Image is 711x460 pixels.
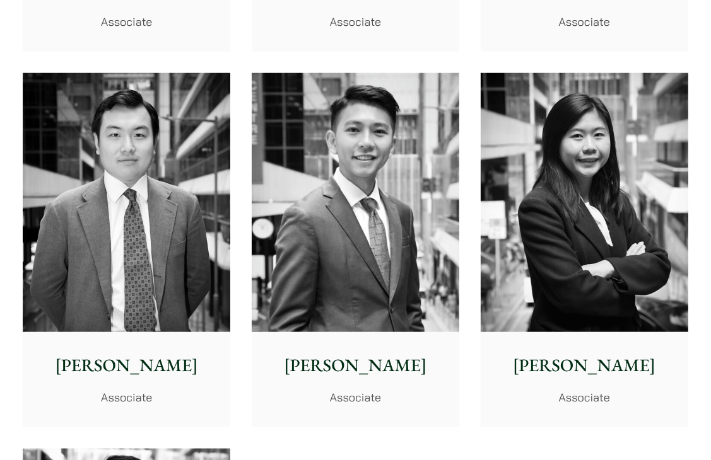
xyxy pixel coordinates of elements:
[33,389,220,406] p: Associate
[491,352,678,379] p: [PERSON_NAME]
[262,352,449,379] p: [PERSON_NAME]
[262,13,449,30] p: Associate
[481,73,688,427] a: [PERSON_NAME] Associate
[33,13,220,30] p: Associate
[23,73,230,427] a: [PERSON_NAME] Associate
[262,389,449,406] p: Associate
[252,73,459,427] a: [PERSON_NAME] Associate
[33,352,220,379] p: [PERSON_NAME]
[491,13,678,30] p: Associate
[491,389,678,406] p: Associate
